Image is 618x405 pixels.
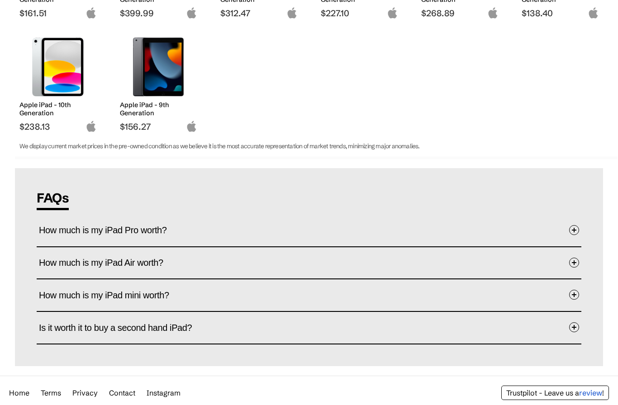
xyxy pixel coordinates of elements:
[39,216,181,244] span: How much is my iPad Pro worth?
[39,249,177,277] span: How much is my iPad Air worth?
[26,38,90,96] img: Apple iPad (10th Generation)
[120,8,197,19] span: $399.99
[120,121,197,132] span: $156.27
[506,388,604,397] a: Trustpilot - Leave us areview!
[39,282,579,309] button: How much is my iPad mini worth?
[37,190,69,210] span: FAQs
[15,33,101,132] a: Apple iPad (10th Generation) Apple iPad - 10th Generation $238.13 apple-logo
[39,281,183,309] span: How much is my iPad mini worth?
[86,121,97,132] img: apple-logo
[127,38,190,96] img: Apple iPad (9th Generation)
[39,250,579,277] button: How much is my iPad Air worth?
[41,388,61,397] a: Terms
[19,141,584,152] p: We display current market prices in the pre-owned condition as we believe it is the most accurate...
[19,101,97,117] h2: Apple iPad - 10th Generation
[579,388,602,397] span: review
[487,7,499,19] img: apple-logo
[115,33,201,132] a: Apple iPad (9th Generation) Apple iPad - 9th Generation $156.27 apple-logo
[588,7,599,19] img: apple-logo
[220,8,298,19] span: $312.47
[86,7,97,19] img: apple-logo
[120,101,197,117] h2: Apple iPad - 9th Generation
[19,8,97,19] span: $161.51
[9,388,29,397] a: Home
[19,121,97,132] span: $238.13
[321,8,398,19] span: $227.10
[186,7,197,19] img: apple-logo
[39,314,205,342] span: Is it worth it to buy a second hand iPad?
[72,388,98,397] a: Privacy
[109,388,135,397] a: Contact
[522,8,599,19] span: $138.40
[421,8,499,19] span: $268.89
[39,314,579,341] button: Is it worth it to buy a second hand iPad?
[39,217,579,244] button: How much is my iPad Pro worth?
[147,388,181,397] a: Instagram
[186,121,197,132] img: apple-logo
[387,7,398,19] img: apple-logo
[286,7,298,19] img: apple-logo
